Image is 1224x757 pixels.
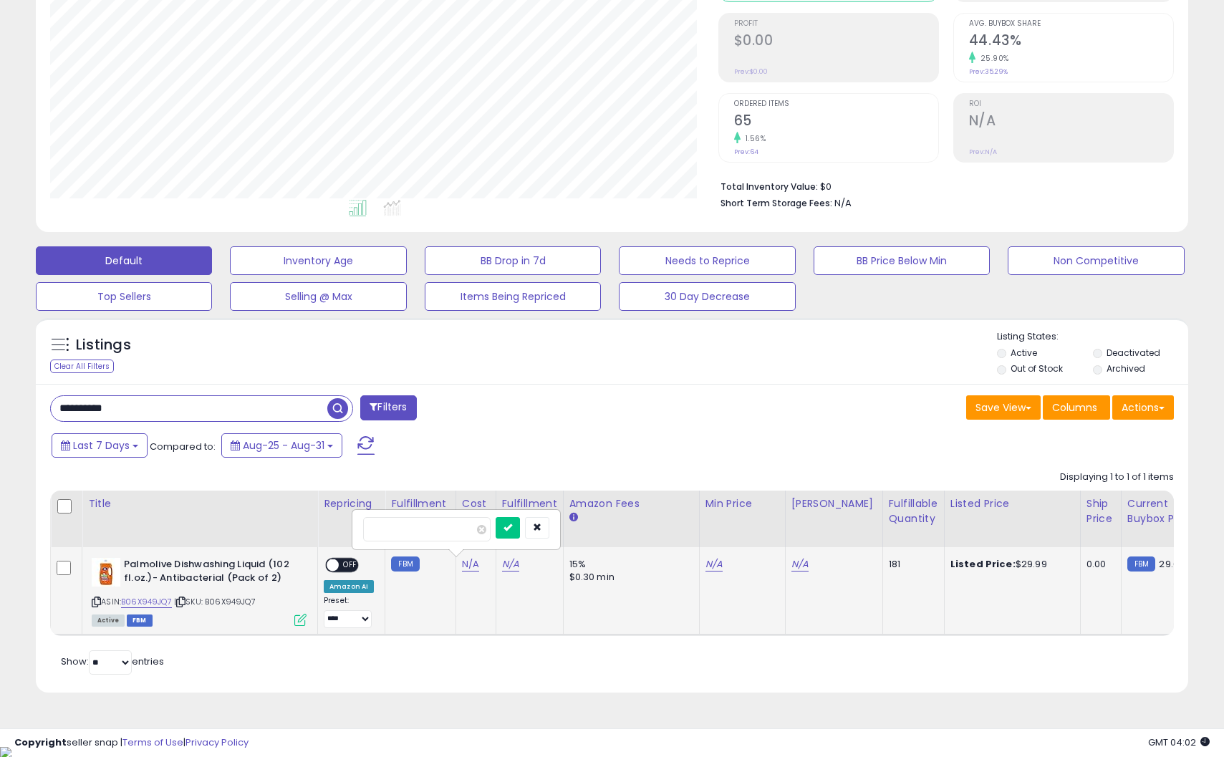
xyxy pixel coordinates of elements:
[950,557,1016,571] b: Listed Price:
[734,20,938,28] span: Profit
[969,148,997,156] small: Prev: N/A
[462,557,479,572] a: N/A
[1127,556,1155,572] small: FBM
[88,496,312,511] div: Title
[734,32,938,52] h2: $0.00
[425,246,601,275] button: BB Drop in 7d
[1052,400,1097,415] span: Columns
[791,557,809,572] a: N/A
[391,556,419,572] small: FBM
[122,736,183,749] a: Terms of Use
[92,614,125,627] span: All listings currently available for purchase on Amazon
[1107,347,1160,359] label: Deactivated
[230,282,406,311] button: Selling @ Max
[966,395,1041,420] button: Save View
[569,558,688,571] div: 15%
[969,67,1008,76] small: Prev: 35.29%
[1011,362,1063,375] label: Out of Stock
[889,558,933,571] div: 181
[569,496,693,511] div: Amazon Fees
[721,197,832,209] b: Short Term Storage Fees:
[834,196,852,210] span: N/A
[1086,496,1115,526] div: Ship Price
[569,511,578,524] small: Amazon Fees.
[950,558,1069,571] div: $29.99
[174,596,256,607] span: | SKU: B06X949JQ7
[721,177,1163,194] li: $0
[1107,362,1145,375] label: Archived
[950,496,1074,511] div: Listed Price
[50,360,114,373] div: Clear All Filters
[76,335,131,355] h5: Listings
[92,558,307,625] div: ASIN:
[36,282,212,311] button: Top Sellers
[889,496,938,526] div: Fulfillable Quantity
[814,246,990,275] button: BB Price Below Min
[1011,347,1037,359] label: Active
[185,736,249,749] a: Privacy Policy
[734,67,768,76] small: Prev: $0.00
[721,180,818,193] b: Total Inventory Value:
[324,580,374,593] div: Amazon AI
[741,133,766,144] small: 1.56%
[1060,471,1174,484] div: Displaying 1 to 1 of 1 items
[124,558,298,588] b: Palmolive Dishwashing Liquid (102 fl.oz.)- Antibacterial (Pack of 2)
[502,496,557,526] div: Fulfillment Cost
[619,282,795,311] button: 30 Day Decrease
[969,100,1173,108] span: ROI
[997,330,1188,344] p: Listing States:
[462,496,490,511] div: Cost
[1148,736,1210,749] span: 2025-09-8 04:02 GMT
[791,496,877,511] div: [PERSON_NAME]
[360,395,416,420] button: Filters
[121,596,172,608] a: B06X949JQ7
[230,246,406,275] button: Inventory Age
[14,736,67,749] strong: Copyright
[969,20,1173,28] span: Avg. Buybox Share
[243,438,324,453] span: Aug-25 - Aug-31
[569,571,688,584] div: $0.30 min
[52,433,148,458] button: Last 7 Days
[969,112,1173,132] h2: N/A
[969,32,1173,52] h2: 44.43%
[1043,395,1110,420] button: Columns
[1086,558,1110,571] div: 0.00
[502,557,519,572] a: N/A
[734,100,938,108] span: Ordered Items
[324,596,374,628] div: Preset:
[73,438,130,453] span: Last 7 Days
[339,559,362,572] span: OFF
[150,440,216,453] span: Compared to:
[1159,557,1185,571] span: 29.69
[324,496,379,511] div: Repricing
[61,655,164,668] span: Show: entries
[36,246,212,275] button: Default
[221,433,342,458] button: Aug-25 - Aug-31
[734,112,938,132] h2: 65
[975,53,1009,64] small: 25.90%
[1008,246,1184,275] button: Non Competitive
[619,246,795,275] button: Needs to Reprice
[92,558,120,587] img: 41l36RZkrcL._SL40_.jpg
[391,496,449,511] div: Fulfillment
[1112,395,1174,420] button: Actions
[1127,496,1201,526] div: Current Buybox Price
[14,736,249,750] div: seller snap | |
[705,557,723,572] a: N/A
[127,614,153,627] span: FBM
[734,148,758,156] small: Prev: 64
[425,282,601,311] button: Items Being Repriced
[705,496,779,511] div: Min Price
